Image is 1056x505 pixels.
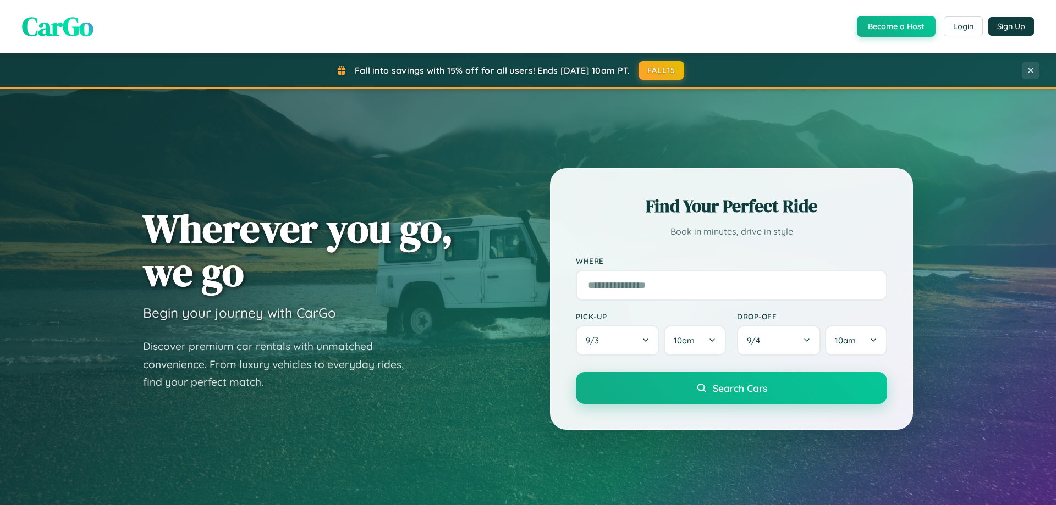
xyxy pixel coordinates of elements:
[143,207,453,293] h1: Wherever you go, we go
[586,335,604,346] span: 9 / 3
[576,325,659,356] button: 9/3
[664,325,726,356] button: 10am
[944,16,983,36] button: Login
[747,335,766,346] span: 9 / 4
[576,256,887,265] label: Where
[737,312,887,321] label: Drop-off
[674,335,695,346] span: 10am
[988,17,1034,36] button: Sign Up
[835,335,856,346] span: 10am
[143,337,418,391] p: Discover premium car rentals with unmatched convenience. From luxury vehicles to everyday rides, ...
[576,312,726,321] label: Pick-up
[737,325,821,356] button: 9/4
[143,304,336,321] h3: Begin your journey with CarGo
[576,372,887,404] button: Search Cars
[22,8,94,45] span: CarGo
[576,194,887,218] h2: Find Your Perfect Ride
[355,65,630,76] span: Fall into savings with 15% off for all users! Ends [DATE] 10am PT.
[713,382,767,394] span: Search Cars
[857,16,936,37] button: Become a Host
[576,224,887,240] p: Book in minutes, drive in style
[639,61,685,80] button: FALL15
[825,325,887,356] button: 10am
